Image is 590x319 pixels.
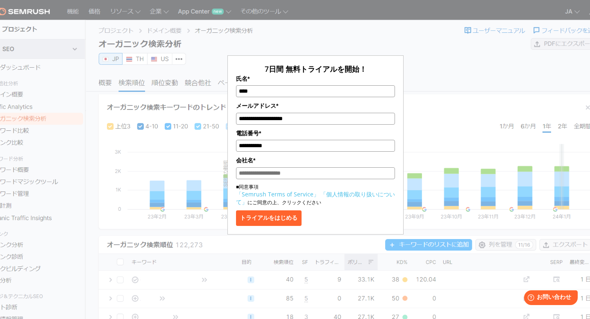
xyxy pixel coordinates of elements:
[236,101,395,110] label: メールアドレス*
[236,183,395,206] p: ■同意事項 にご同意の上、クリックください
[236,190,319,198] a: 「Semrush Terms of Service」
[517,287,581,310] iframe: Help widget launcher
[265,64,367,74] span: 7日間 無料トライアルを開始！
[236,129,395,138] label: 電話番号*
[236,210,302,226] button: トライアルをはじめる
[236,190,395,206] a: 「個人情報の取り扱いについて」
